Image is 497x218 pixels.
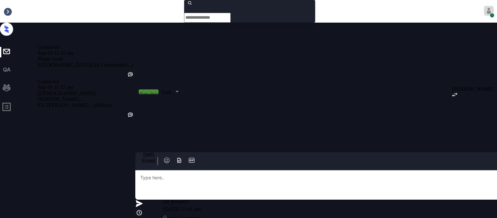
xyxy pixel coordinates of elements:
div: [PERSON_NAME] [452,86,494,92]
img: icon-zuma [135,200,143,208]
img: avatar [484,6,494,16]
div: Sep-19 11:57 am [38,85,135,90]
button: icon-zuma [187,157,196,165]
div: SMS [142,152,155,158]
div: Kelsey was silent [127,71,134,79]
div: [GEOGRAPHIC_DATA] (Air Communitie...) [38,62,135,68]
div: Contacted [38,79,135,85]
div: Lost [162,89,171,95]
div: Sep-19 11:43 am [38,50,135,56]
img: Kelsey was silent [127,111,134,118]
div: Inbox [3,9,15,14]
img: icon-zuma [135,209,143,217]
img: icon-zuma [188,157,195,164]
div: Kelsey was silent [127,111,134,119]
button: icon-zuma [175,157,184,165]
img: icon-zuma [175,89,180,94]
img: icon-zuma [176,157,182,164]
img: icon-zuma [452,93,457,97]
span: profile [2,102,11,114]
div: [DEMOGRAPHIC_DATA][PERSON_NAME]... [38,90,135,102]
div: Contacted [139,90,158,95]
div: Contacted [38,44,135,50]
img: Kelsey was silent [127,71,134,78]
img: icon-zuma [163,157,170,164]
div: 851 [PERSON_NAME] ... (SfRent) [38,102,135,108]
div: Phone Lead [38,56,135,62]
button: icon-zuma [162,157,171,165]
div: Email [142,158,155,164]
